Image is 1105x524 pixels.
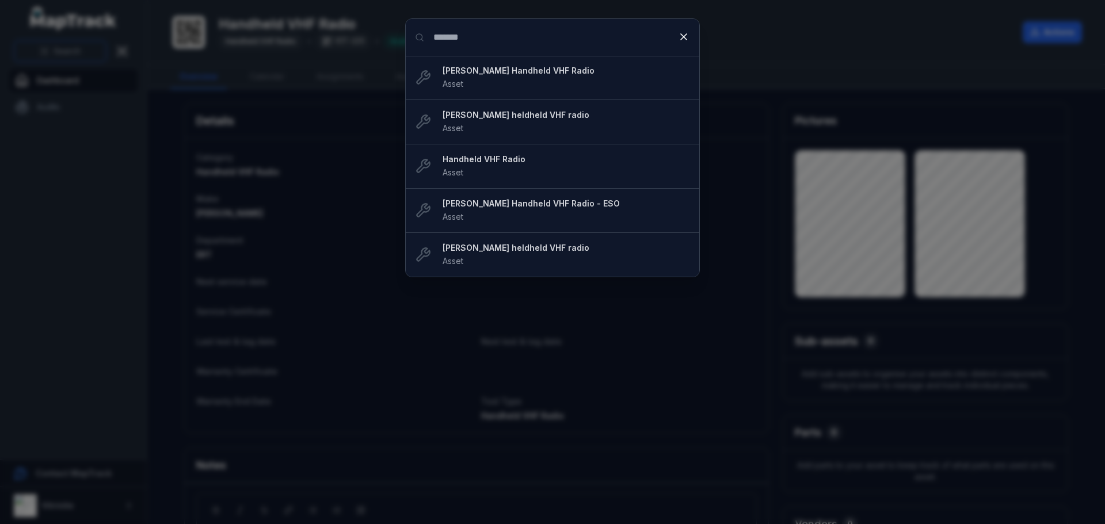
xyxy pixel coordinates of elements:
[443,256,463,266] span: Asset
[443,65,690,90] a: [PERSON_NAME] Handheld VHF RadioAsset
[443,123,463,133] span: Asset
[443,65,690,77] strong: [PERSON_NAME] Handheld VHF Radio
[443,212,463,221] span: Asset
[443,109,690,121] strong: [PERSON_NAME] heldheld VHF radio
[443,198,690,223] a: [PERSON_NAME] Handheld VHF Radio - ESOAsset
[443,79,463,89] span: Asset
[443,242,690,267] a: [PERSON_NAME] heldheld VHF radioAsset
[443,242,690,254] strong: [PERSON_NAME] heldheld VHF radio
[443,198,690,209] strong: [PERSON_NAME] Handheld VHF Radio - ESO
[443,154,690,165] strong: Handheld VHF Radio
[443,154,690,179] a: Handheld VHF RadioAsset
[443,167,463,177] span: Asset
[443,109,690,135] a: [PERSON_NAME] heldheld VHF radioAsset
